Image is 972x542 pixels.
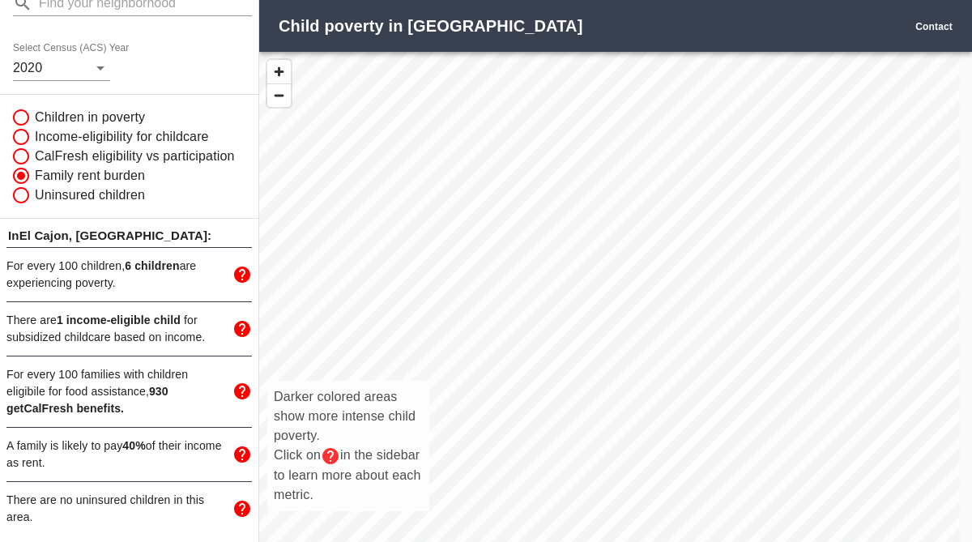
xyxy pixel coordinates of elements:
p: In El Cajon , [GEOGRAPHIC_DATA]: [6,225,252,247]
button: Zoom In [267,60,291,83]
span: Family rent burden [35,166,145,186]
span: 930 get [6,385,168,415]
span: There are for subsidized childcare based on income. [6,314,205,344]
strong: CalFresh benefits. [6,385,168,415]
strong: 40 % [122,439,145,452]
span: For every 100 children, are experiencing poverty. [6,259,196,289]
div: There are1 income-eligible child for subsidized childcare based on income. [6,302,252,356]
div: A family is likely to pay40%of their income as rent. [6,428,252,481]
label: Select Census (ACS) Year [13,44,134,53]
a: Contact [915,21,953,32]
button: Zoom Out [267,83,291,107]
strong: Child poverty in [GEOGRAPHIC_DATA] [279,17,582,35]
span: Children in poverty [35,108,145,127]
span: 1 income-eligible child [57,314,181,326]
span: CalFresh eligibility vs participation [35,147,235,166]
span: A family is likely to pay of their income as rent. [6,439,222,469]
div: For every 100 families with children eligibile for food assistance,930 getCalFresh benefits. [6,356,252,427]
div: For every 100 children,6 childrenare experiencing poverty. [6,248,252,301]
span: Uninsured children [35,186,145,205]
span: 6 children [125,259,179,272]
div: 2020 [13,55,110,81]
span: Income-eligibility for childcare [35,127,209,147]
div: There are no uninsured children in this area. [6,482,252,536]
span: There are no uninsured children in this area. [6,493,204,523]
span: For every 100 families with children eligibile for food assistance, [6,368,188,415]
p: Darker colored areas show more intense child poverty. Click on in the sidebar to learn more about... [274,387,423,505]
